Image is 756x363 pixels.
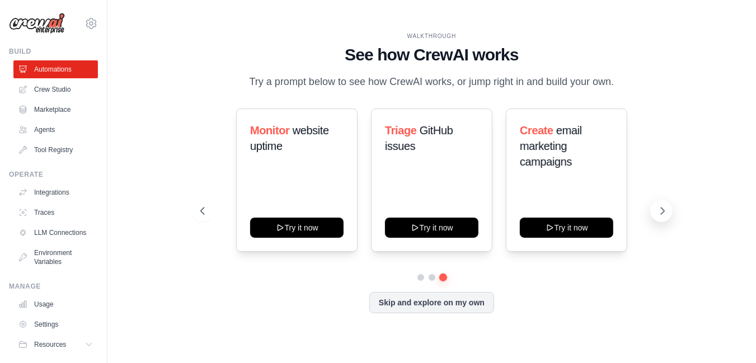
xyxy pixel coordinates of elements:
[34,340,66,349] span: Resources
[13,336,98,353] button: Resources
[520,124,553,136] span: Create
[13,224,98,242] a: LLM Connections
[200,32,664,40] div: WALKTHROUGH
[385,124,453,152] span: GitHub issues
[520,218,613,238] button: Try it now
[13,60,98,78] a: Automations
[13,244,98,271] a: Environment Variables
[13,121,98,139] a: Agents
[244,74,620,90] p: Try a prompt below to see how CrewAI works, or jump right in and build your own.
[13,141,98,159] a: Tool Registry
[385,124,417,136] span: Triage
[13,183,98,201] a: Integrations
[250,124,329,152] span: website uptime
[13,101,98,119] a: Marketplace
[520,124,582,168] span: email marketing campaigns
[700,309,756,363] iframe: Chat Widget
[13,81,98,98] a: Crew Studio
[700,309,756,363] div: Widget de chat
[369,292,494,313] button: Skip and explore on my own
[385,218,478,238] button: Try it now
[250,218,344,238] button: Try it now
[13,315,98,333] a: Settings
[250,124,290,136] span: Monitor
[13,295,98,313] a: Usage
[9,282,98,291] div: Manage
[13,204,98,221] a: Traces
[9,47,98,56] div: Build
[9,170,98,179] div: Operate
[9,13,65,34] img: Logo
[200,45,664,65] h1: See how CrewAI works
